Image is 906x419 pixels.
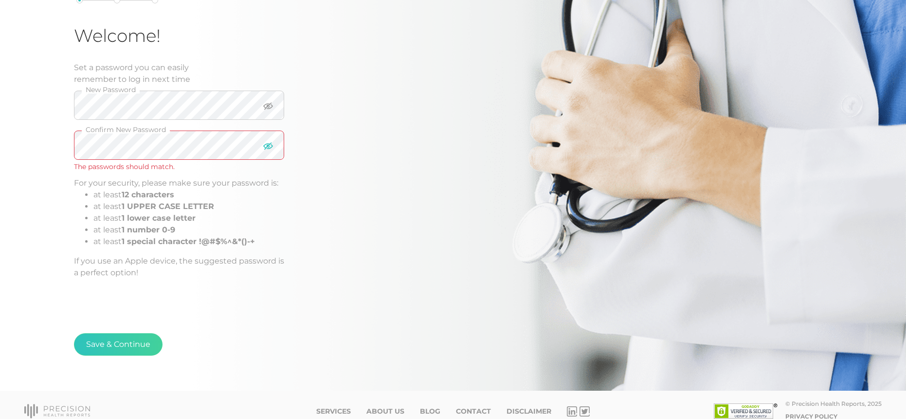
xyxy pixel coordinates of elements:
a: About Us [366,407,404,416]
li: at least [93,201,284,212]
b: 1 number 0-9 [122,225,175,234]
a: Contact [456,407,491,416]
li: at least [93,236,284,248]
div: The passwords should match. [74,162,284,172]
li: at least [93,212,284,224]
b: 1 lower case letter [122,213,196,223]
div: Set a password you can easily remember to log in next time [74,62,284,85]
a: Blog [420,407,440,416]
b: 1 special character !@#$%^&*()-+ [122,237,255,246]
button: Save & Continue [74,333,163,356]
li: at least [93,189,284,201]
b: 12 characters [122,190,174,199]
img: SSL site seal - click to verify [714,403,778,419]
a: Disclaimer [507,407,551,416]
a: Services [316,407,351,416]
div: For your security, please make sure your password is: If you use an Apple device, the suggested p... [74,177,284,279]
b: 1 UPPER CASE LETTER [122,202,214,211]
div: © Precision Health Reports, 2025 [785,400,882,407]
h1: Welcome! [74,25,284,46]
li: at least [93,224,284,236]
